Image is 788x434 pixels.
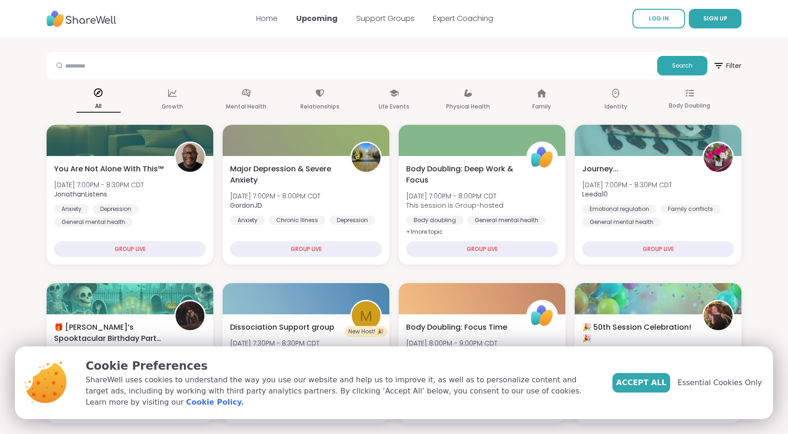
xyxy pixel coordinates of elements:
span: [DATE] 7:00PM - 8:30PM CDT [582,180,672,190]
p: Relationships [300,101,340,112]
button: SIGN UP [689,9,741,28]
p: Family [532,101,551,112]
button: Search [657,56,707,75]
span: SIGN UP [703,14,727,22]
div: GROUP LIVE [54,241,206,257]
div: Anxiety [54,204,89,214]
span: [DATE] 7:30PM - 8:30PM CDT [230,339,319,348]
p: Body Doubling [669,100,710,111]
span: You Are Not Alone With This™ [54,163,164,175]
a: Upcoming [296,13,338,24]
span: [DATE] 7:00PM - 8:30PM CDT [54,180,144,190]
div: Depression [93,204,139,214]
b: JonathanListens [54,190,107,199]
div: Emotional regulation [582,204,657,214]
button: Filter [713,52,741,79]
span: Dissociation Support group [230,322,334,333]
img: lyssa [176,301,204,330]
div: GROUP LIVE [230,241,382,257]
img: ShareWell [528,301,557,330]
div: Depression [329,216,375,225]
span: Accept All [616,377,666,388]
span: Journey... [582,163,618,175]
div: General mental health [54,217,133,227]
a: LOG IN [632,9,685,28]
span: [DATE] 8:00PM - 9:00PM CDT [406,339,503,348]
span: [DATE] 7:00PM - 8:00PM CDT [230,191,320,201]
div: General mental health [467,216,546,225]
span: Body Doubling: Focus Time [406,322,507,333]
b: GordonJD [230,201,262,210]
p: Physical Health [446,101,490,112]
button: Accept All [612,373,670,393]
span: Filter [713,54,741,77]
p: Identity [605,101,627,112]
span: LOG IN [649,14,669,22]
span: M [360,305,372,327]
span: 🎁 [PERSON_NAME]’s Spooktacular Birthday Party 🎃 [54,322,164,344]
b: Leeda10 [582,190,608,199]
img: Jasmine95 [704,301,733,330]
a: Expert Coaching [433,13,493,24]
span: Body Doubling: Deep Work & Focus [406,163,516,186]
p: ShareWell uses cookies to understand the way you use our website and help us to improve it, as we... [86,374,598,408]
div: Body doubling [406,216,463,225]
div: Chronic Illness [269,216,326,225]
p: Growth [162,101,183,112]
div: New Host! 🎉 [345,326,387,337]
img: ShareWell [528,143,557,172]
div: GROUP LIVE [582,241,734,257]
span: Essential Cookies Only [678,377,762,388]
a: Support Groups [356,13,414,24]
a: Home [256,13,278,24]
p: Mental Health [226,101,266,112]
div: Anxiety [230,216,265,225]
img: ShareWell Nav Logo [47,6,116,32]
span: 🎉 50th Session Celebration! 🎉 [582,322,692,344]
div: GROUP LIVE [406,241,558,257]
div: General mental health [582,217,661,227]
span: Major Depression & Severe Anxiety [230,163,340,186]
span: This session is Group-hosted [406,201,503,210]
img: JonathanListens [176,143,204,172]
div: Family conflicts [660,204,720,214]
img: Leeda10 [704,143,733,172]
a: Cookie Policy. [186,397,244,408]
p: Life Events [379,101,409,112]
span: Search [672,61,693,70]
p: All [76,101,121,113]
img: GordonJD [352,143,380,172]
p: Cookie Preferences [86,358,598,374]
span: [DATE] 7:00PM - 8:00PM CDT [406,191,503,201]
